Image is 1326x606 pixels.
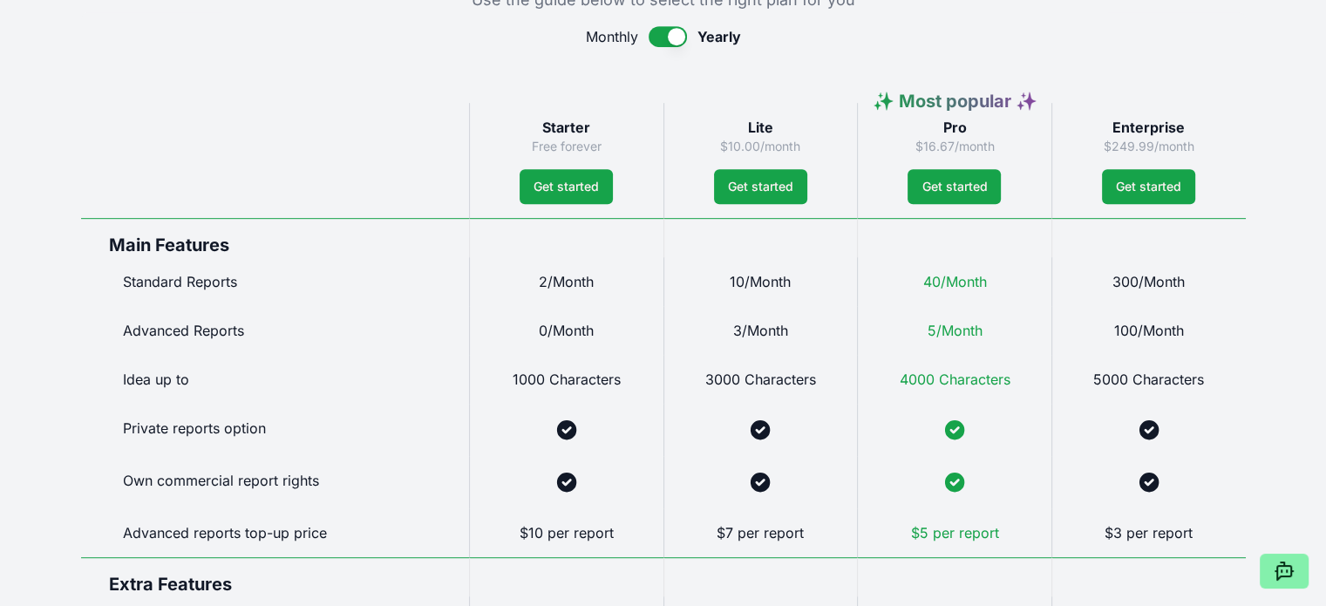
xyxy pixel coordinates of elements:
[81,508,469,557] div: Advanced reports top-up price
[697,26,741,47] span: Yearly
[678,138,844,155] p: $10.00/month
[733,322,788,339] span: 3/Month
[1066,138,1232,155] p: $249.99/month
[81,218,469,257] div: Main Features
[872,91,1037,112] span: ✨ Most popular ✨
[872,138,1037,155] p: $16.67/month
[1112,273,1185,290] span: 300/Month
[714,169,807,204] a: Get started
[730,273,791,290] span: 10/Month
[1105,524,1193,541] span: $3 per report
[1114,322,1184,339] span: 100/Month
[927,322,982,339] span: 5/Month
[81,257,469,306] div: Standard Reports
[705,371,816,388] span: 3000 Characters
[908,169,1001,204] a: Get started
[539,322,594,339] span: 0/Month
[81,404,469,456] div: Private reports option
[717,524,804,541] span: $7 per report
[678,117,844,138] h3: Lite
[1102,169,1195,204] a: Get started
[484,117,649,138] h3: Starter
[586,26,638,47] span: Monthly
[899,371,1010,388] span: 4000 Characters
[520,524,614,541] span: $10 per report
[81,306,469,355] div: Advanced Reports
[910,524,998,541] span: $5 per report
[1093,371,1204,388] span: 5000 Characters
[1066,117,1232,138] h3: Enterprise
[484,138,649,155] p: Free forever
[81,456,469,508] div: Own commercial report rights
[520,169,613,204] a: Get started
[81,557,469,596] div: Extra Features
[922,273,986,290] span: 40/Month
[872,117,1037,138] h3: Pro
[539,273,594,290] span: 2/Month
[81,355,469,404] div: Idea up to
[513,371,621,388] span: 1000 Characters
